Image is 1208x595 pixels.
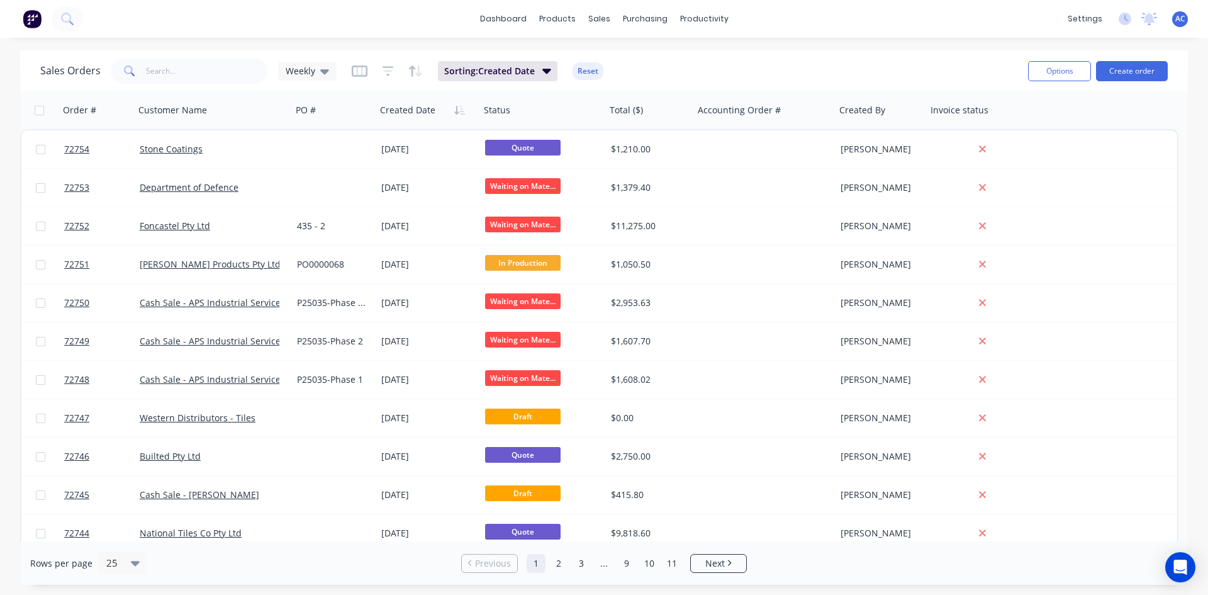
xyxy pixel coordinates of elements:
[841,143,918,156] div: [PERSON_NAME]
[573,62,603,80] button: Reset
[533,9,582,28] div: products
[611,450,685,463] div: $2,750.00
[485,485,561,501] span: Draft
[841,297,918,309] div: [PERSON_NAME]
[611,335,685,348] div: $1,607.70
[841,527,918,540] div: [PERSON_NAME]
[611,143,685,156] div: $1,210.00
[381,373,475,386] div: [DATE]
[297,297,367,309] div: P25035-Phase 3&4
[64,220,89,232] span: 72752
[140,489,259,501] a: Cash Sale - [PERSON_NAME]
[64,246,140,283] a: 72751
[297,335,367,348] div: P25035-Phase 2
[64,438,140,475] a: 72746
[841,335,918,348] div: [PERSON_NAME]
[485,447,561,463] span: Quote
[140,258,281,270] a: [PERSON_NAME] Products Pty Ltd
[1096,61,1168,81] button: Create order
[931,104,988,116] div: Invoice status
[485,140,561,156] span: Quote
[40,65,101,77] h1: Sales Orders
[485,217,561,232] span: Waiting on Mate...
[485,370,561,386] span: Waiting on Mate...
[64,322,140,360] a: 72749
[146,59,269,84] input: Search...
[611,181,685,194] div: $1,379.40
[63,104,96,116] div: Order #
[380,104,435,116] div: Created Date
[438,61,557,81] button: Sorting:Created Date
[64,258,89,271] span: 72751
[841,373,918,386] div: [PERSON_NAME]
[485,255,561,271] span: In Production
[691,557,746,570] a: Next page
[64,450,89,463] span: 72746
[23,9,42,28] img: Factory
[611,220,685,232] div: $11,275.00
[297,373,367,386] div: P25035-Phase 1
[64,476,140,514] a: 72745
[527,554,545,573] a: Page 1 is your current page
[444,65,535,77] span: Sorting: Created Date
[140,220,210,232] a: Foncastel Pty Ltd
[485,178,561,194] span: Waiting on Mate...
[297,220,367,232] div: 435 - 2
[286,64,315,77] span: Weekly
[64,207,140,245] a: 72752
[611,527,685,540] div: $9,818.60
[381,297,475,309] div: [DATE]
[140,297,285,309] a: Cash Sale - APS Industrial Services
[64,399,140,437] a: 72747
[549,554,568,573] a: Page 2
[611,489,685,501] div: $415.80
[456,554,752,573] ul: Pagination
[64,169,140,207] a: 72753
[297,258,367,271] div: PO0000068
[64,527,89,540] span: 72744
[64,181,89,194] span: 72753
[582,9,617,28] div: sales
[663,554,681,573] a: Page 11
[474,9,533,28] a: dashboard
[381,258,475,271] div: [DATE]
[841,489,918,501] div: [PERSON_NAME]
[64,361,140,399] a: 72748
[841,450,918,463] div: [PERSON_NAME]
[381,143,475,156] div: [DATE]
[64,412,89,424] span: 72747
[611,297,685,309] div: $2,953.63
[462,557,517,570] a: Previous page
[611,258,685,271] div: $1,050.50
[381,450,475,463] div: [DATE]
[841,220,918,232] div: [PERSON_NAME]
[841,181,918,194] div: [PERSON_NAME]
[617,9,674,28] div: purchasing
[485,332,561,348] span: Waiting on Mate...
[296,104,316,116] div: PO #
[140,181,238,193] a: Department of Defence
[485,293,561,309] span: Waiting on Mate...
[485,524,561,540] span: Quote
[64,489,89,501] span: 72745
[1165,552,1195,582] div: Open Intercom Messenger
[64,284,140,322] a: 72750
[674,9,735,28] div: productivity
[64,143,89,156] span: 72754
[484,104,510,116] div: Status
[841,412,918,424] div: [PERSON_NAME]
[475,557,511,570] span: Previous
[610,104,643,116] div: Total ($)
[611,412,685,424] div: $0.00
[611,373,685,386] div: $1,608.02
[140,373,285,385] a: Cash Sale - APS Industrial Services
[140,450,201,462] a: Builted Pty Ltd
[138,104,207,116] div: Customer Name
[381,412,475,424] div: [DATE]
[705,557,725,570] span: Next
[485,409,561,424] span: Draft
[30,557,92,570] span: Rows per page
[64,373,89,386] span: 72748
[381,489,475,501] div: [DATE]
[640,554,659,573] a: Page 10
